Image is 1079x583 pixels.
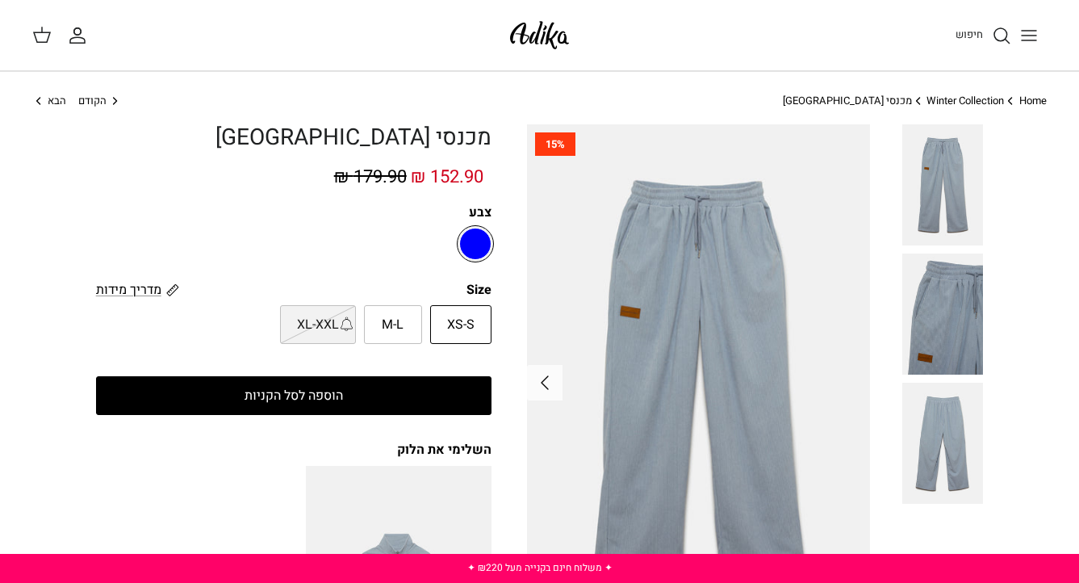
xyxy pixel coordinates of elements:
a: החשבון שלי [68,26,94,45]
span: M-L [382,315,404,336]
a: חיפוש [956,26,1011,45]
button: Next [527,365,563,401]
a: הבא [32,94,66,109]
button: Toggle menu [1011,18,1047,53]
a: Home [1019,93,1047,108]
a: Winter Collection [926,93,1004,108]
span: חיפוש [956,27,983,42]
legend: Size [466,281,491,299]
a: הקודם [78,94,122,109]
a: מדריך מידות [96,280,179,299]
span: הבא [48,93,66,108]
div: השלימי את הלוק [96,441,491,459]
h1: מכנסי [GEOGRAPHIC_DATA] [96,124,491,152]
img: Adika IL [505,16,574,54]
nav: Breadcrumbs [32,94,1047,109]
span: 179.90 ₪ [334,164,407,190]
span: XL-XXL [297,315,339,336]
label: צבע [96,203,491,221]
span: 152.90 ₪ [411,164,483,190]
button: הוספה לסל הקניות [96,376,491,415]
span: XS-S [447,315,475,336]
a: מכנסי [GEOGRAPHIC_DATA] [783,93,912,108]
a: ✦ משלוח חינם בקנייה מעל ₪220 ✦ [467,560,613,575]
span: מדריך מידות [96,280,161,300]
span: הקודם [78,93,107,108]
